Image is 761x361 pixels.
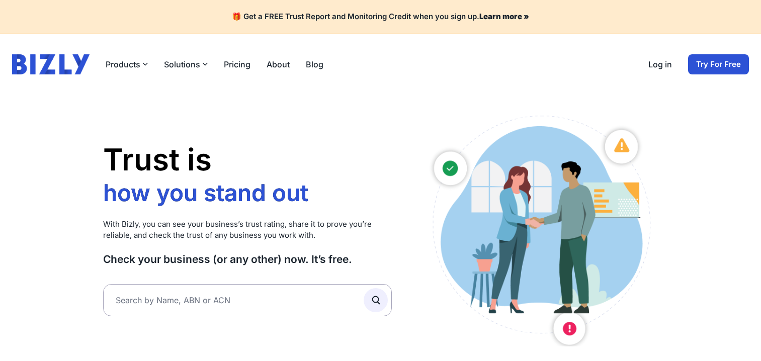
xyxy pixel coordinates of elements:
p: With Bizly, you can see your business’s trust rating, share it to prove you’re reliable, and chec... [103,219,392,241]
input: Search by Name, ABN or ACN [103,284,392,316]
li: how you stand out [103,178,314,207]
li: who you work with [103,207,314,236]
a: Log in [648,58,672,70]
a: Pricing [224,58,250,70]
h3: Check your business (or any other) now. It’s free. [103,252,392,266]
button: Solutions [164,58,208,70]
img: Australian small business owners illustration [422,111,658,346]
h4: 🎁 Get a FREE Trust Report and Monitoring Credit when you sign up. [12,12,749,22]
a: Try For Free [688,54,749,74]
a: About [267,58,290,70]
button: Products [106,58,148,70]
a: Blog [306,58,323,70]
a: Learn more » [479,12,529,21]
span: Trust is [103,141,212,177]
